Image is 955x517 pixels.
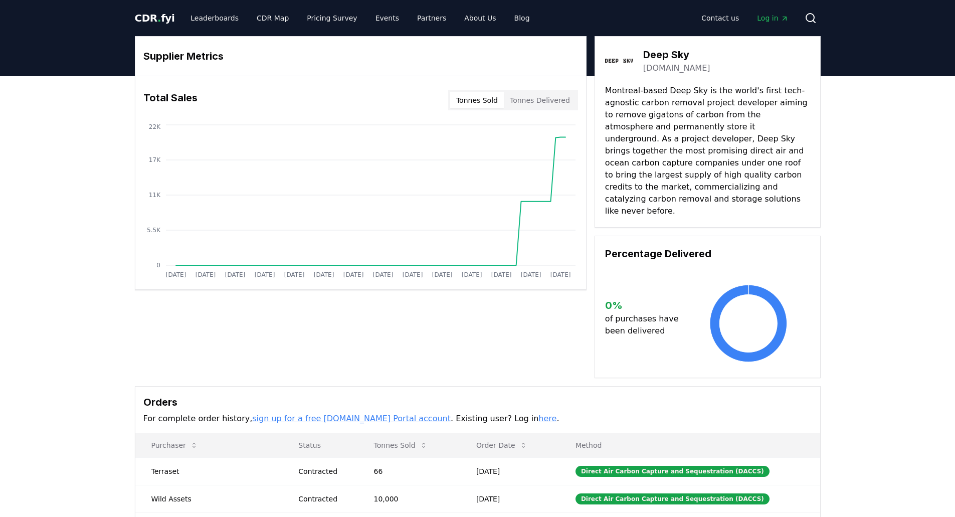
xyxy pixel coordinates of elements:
[504,92,576,108] button: Tonnes Delivered
[157,12,161,24] span: .
[165,271,186,278] tspan: [DATE]
[143,90,198,110] h3: Total Sales
[195,271,216,278] tspan: [DATE]
[693,9,747,27] a: Contact us
[402,271,423,278] tspan: [DATE]
[538,414,556,423] a: here
[143,413,812,425] p: For complete order history, . Existing user? Log in .
[520,271,541,278] tspan: [DATE]
[298,494,349,504] div: Contracted
[290,440,349,450] p: Status
[148,156,160,163] tspan: 17K
[456,9,504,27] a: About Us
[143,49,578,64] h3: Supplier Metrics
[432,271,452,278] tspan: [DATE]
[506,9,538,27] a: Blog
[567,440,812,450] p: Method
[358,457,460,485] td: 66
[358,485,460,512] td: 10,000
[343,271,363,278] tspan: [DATE]
[461,271,482,278] tspan: [DATE]
[576,466,770,477] div: Direct Air Carbon Capture and Sequestration (DACCS)
[643,47,710,62] h3: Deep Sky
[298,466,349,476] div: Contracted
[605,246,810,261] h3: Percentage Delivered
[605,85,810,217] p: Montreal-based Deep Sky is the world's first tech-agnostic carbon removal project developer aimin...
[249,9,297,27] a: CDR Map
[491,271,511,278] tspan: [DATE]
[450,92,504,108] button: Tonnes Sold
[372,271,393,278] tspan: [DATE]
[147,227,161,234] tspan: 5.5K
[550,271,570,278] tspan: [DATE]
[182,9,537,27] nav: Main
[757,13,788,23] span: Log in
[135,457,283,485] td: Terraset
[576,493,770,504] div: Direct Air Carbon Capture and Sequestration (DACCS)
[148,192,160,199] tspan: 11K
[135,12,175,24] span: CDR fyi
[284,271,304,278] tspan: [DATE]
[135,485,283,512] td: Wild Assets
[135,11,175,25] a: CDR.fyi
[460,457,559,485] td: [DATE]
[313,271,334,278] tspan: [DATE]
[225,271,245,278] tspan: [DATE]
[143,435,206,455] button: Purchaser
[460,485,559,512] td: [DATE]
[366,435,436,455] button: Tonnes Sold
[156,262,160,269] tspan: 0
[643,62,710,74] a: [DOMAIN_NAME]
[182,9,247,27] a: Leaderboards
[143,395,812,410] h3: Orders
[148,123,160,130] tspan: 22K
[468,435,535,455] button: Order Date
[605,47,633,75] img: Deep Sky-logo
[367,9,407,27] a: Events
[254,271,275,278] tspan: [DATE]
[252,414,451,423] a: sign up for a free [DOMAIN_NAME] Portal account
[605,298,687,313] h3: 0 %
[299,9,365,27] a: Pricing Survey
[693,9,796,27] nav: Main
[605,313,687,337] p: of purchases have been delivered
[749,9,796,27] a: Log in
[409,9,454,27] a: Partners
